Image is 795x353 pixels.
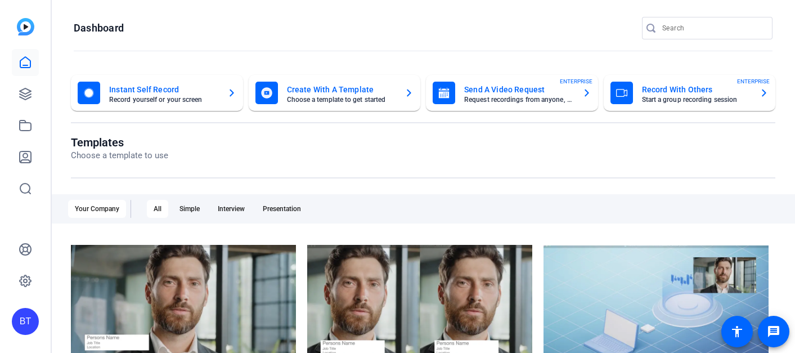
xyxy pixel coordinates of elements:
[287,96,396,103] mat-card-subtitle: Choose a template to get started
[74,21,124,35] h1: Dashboard
[68,200,126,218] div: Your Company
[464,96,573,103] mat-card-subtitle: Request recordings from anyone, anywhere
[642,96,751,103] mat-card-subtitle: Start a group recording session
[256,200,308,218] div: Presentation
[173,200,206,218] div: Simple
[71,136,168,149] h1: Templates
[560,77,592,86] span: ENTERPRISE
[642,83,751,96] mat-card-title: Record With Others
[12,308,39,335] div: BT
[17,18,34,35] img: blue-gradient.svg
[662,21,763,35] input: Search
[71,75,243,111] button: Instant Self RecordRecord yourself or your screen
[287,83,396,96] mat-card-title: Create With A Template
[71,149,168,162] p: Choose a template to use
[464,83,573,96] mat-card-title: Send A Video Request
[109,83,218,96] mat-card-title: Instant Self Record
[426,75,598,111] button: Send A Video RequestRequest recordings from anyone, anywhereENTERPRISE
[249,75,421,111] button: Create With A TemplateChoose a template to get started
[767,325,780,338] mat-icon: message
[737,77,770,86] span: ENTERPRISE
[109,96,218,103] mat-card-subtitle: Record yourself or your screen
[147,200,168,218] div: All
[730,325,744,338] mat-icon: accessibility
[604,75,776,111] button: Record With OthersStart a group recording sessionENTERPRISE
[211,200,251,218] div: Interview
